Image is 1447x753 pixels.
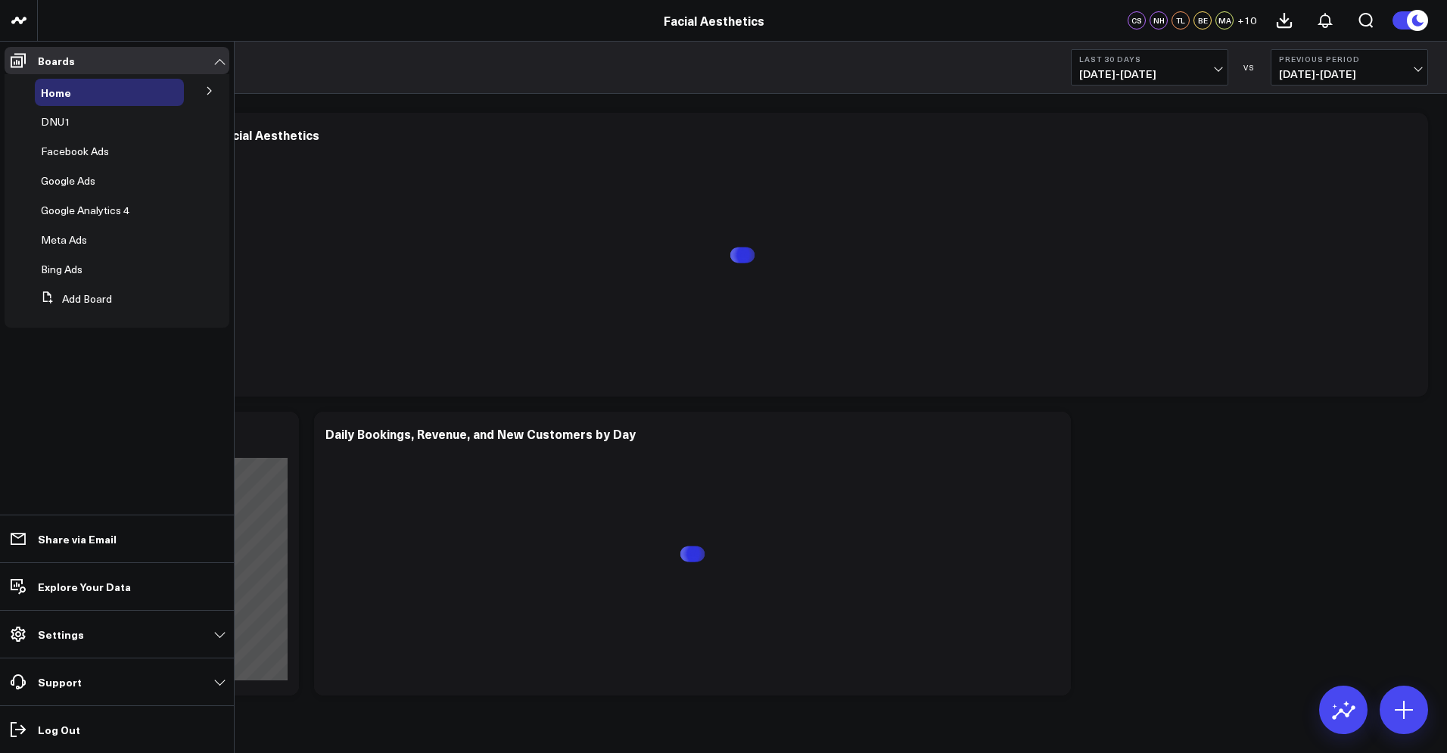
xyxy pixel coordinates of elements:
[1237,15,1256,26] span: + 10
[41,116,70,128] a: DNU1
[41,175,95,187] a: Google Ads
[1150,11,1168,30] div: NH
[38,533,117,545] p: Share via Email
[41,262,82,276] span: Bing Ads
[41,86,71,98] a: Home
[41,232,87,247] span: Meta Ads
[38,676,82,688] p: Support
[5,716,229,743] a: Log Out
[41,144,109,158] span: Facebook Ads
[41,173,95,188] span: Google Ads
[1237,11,1256,30] button: +10
[1193,11,1212,30] div: BE
[41,114,70,129] span: DNU1
[38,54,75,67] p: Boards
[41,263,82,275] a: Bing Ads
[41,234,87,246] a: Meta Ads
[38,723,80,736] p: Log Out
[1172,11,1190,30] div: TL
[1279,54,1420,64] b: Previous Period
[41,145,109,157] a: Facebook Ads
[38,580,131,593] p: Explore Your Data
[1071,49,1228,86] button: Last 30 Days[DATE]-[DATE]
[38,628,84,640] p: Settings
[1271,49,1428,86] button: Previous Period[DATE]-[DATE]
[1079,68,1220,80] span: [DATE] - [DATE]
[1215,11,1234,30] div: MA
[41,203,129,217] span: Google Analytics 4
[41,204,129,216] a: Google Analytics 4
[1279,68,1420,80] span: [DATE] - [DATE]
[1128,11,1146,30] div: CS
[41,85,71,100] span: Home
[1236,63,1263,72] div: VS
[1079,54,1220,64] b: Last 30 Days
[325,425,636,442] div: Daily Bookings, Revenue, and New Customers by Day
[35,285,112,313] button: Add Board
[664,12,764,29] a: Facial Aesthetics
